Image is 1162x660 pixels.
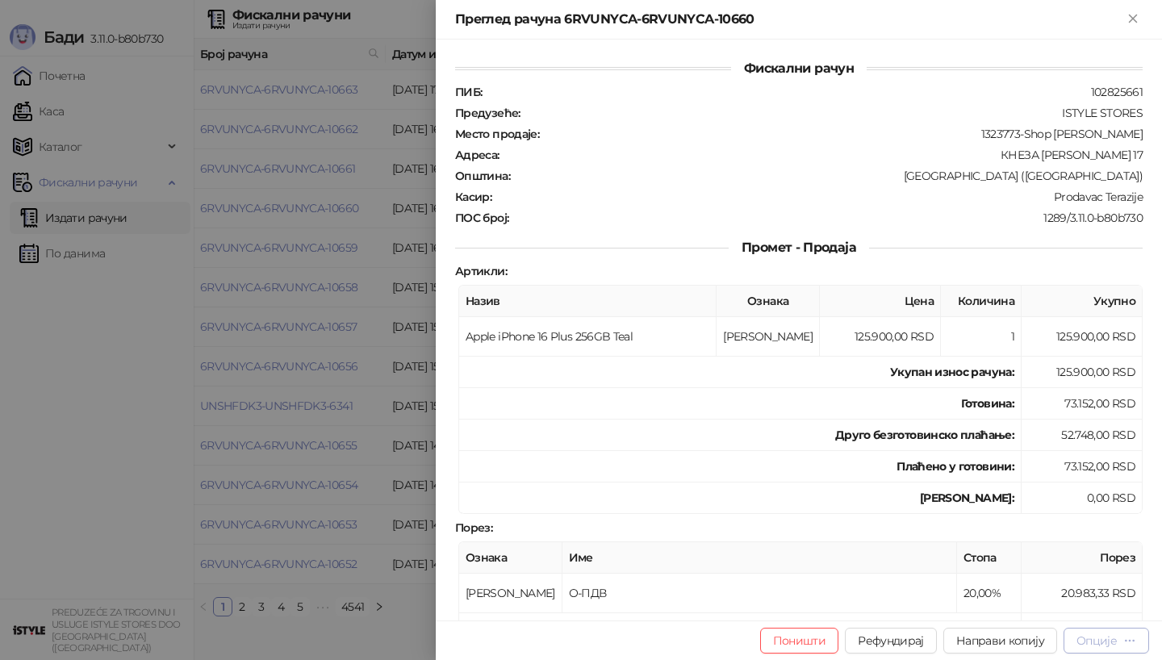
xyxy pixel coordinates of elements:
strong: Предузеће : [455,106,520,120]
td: 125.900,00 RSD [1022,317,1143,357]
td: 0,00 RSD [1022,482,1143,514]
div: Опције [1076,633,1117,648]
td: [PERSON_NAME] [717,317,820,357]
button: Close [1123,10,1143,29]
td: Apple iPhone 16 Plus 256GB Teal [459,317,717,357]
td: 52.748,00 RSD [1022,420,1143,451]
div: ISTYLE STORES [522,106,1144,120]
th: Укупно [1022,286,1143,317]
th: Име [562,542,957,574]
span: Фискални рачун [731,61,867,76]
td: [PERSON_NAME] [459,574,562,613]
td: 125.900,00 RSD [1022,357,1143,388]
td: 1 [941,317,1022,357]
strong: [PERSON_NAME]: [920,491,1014,505]
strong: ПОС број : [455,211,508,225]
div: 1289/3.11.0-b80b730 [510,211,1144,225]
td: О-ПДВ [562,574,957,613]
div: 1323773-Shop [PERSON_NAME] [541,127,1144,141]
th: Ознака [717,286,820,317]
th: Стопа [957,542,1022,574]
button: Опције [1064,628,1149,654]
span: Промет - Продаја [729,240,869,255]
strong: Артикли : [455,264,507,278]
strong: Плаћено у готовини: [897,459,1014,474]
strong: Готовина : [961,396,1014,411]
strong: Порез : [455,520,492,535]
th: Количина [941,286,1022,317]
td: 20.983,33 RSD [1022,574,1143,613]
strong: Укупан износ рачуна : [890,365,1014,379]
strong: ПИБ : [455,85,482,99]
strong: Друго безготовинско плаћање : [835,428,1014,442]
th: Ознака [459,542,562,574]
div: КНЕЗА [PERSON_NAME] 17 [501,148,1144,162]
strong: Адреса : [455,148,499,162]
th: Цена [820,286,941,317]
th: Назив [459,286,717,317]
div: Преглед рачуна 6RVUNYCA-6RVUNYCA-10660 [455,10,1123,29]
button: Рефундирај [845,628,937,654]
strong: Место продаје : [455,127,539,141]
span: Направи копију [956,633,1044,648]
td: 20,00% [957,574,1022,613]
div: 102825661 [483,85,1144,99]
button: Поништи [760,628,839,654]
div: [GEOGRAPHIC_DATA] ([GEOGRAPHIC_DATA]) [512,169,1144,183]
td: 73.152,00 RSD [1022,388,1143,420]
strong: Касир : [455,190,491,204]
td: 20.983,33 RSD [1022,613,1143,645]
td: 73.152,00 RSD [1022,451,1143,482]
div: Prodavac Terazije [493,190,1144,204]
button: Направи копију [943,628,1057,654]
strong: Општина : [455,169,510,183]
td: 125.900,00 RSD [820,317,941,357]
th: Порез [1022,542,1143,574]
